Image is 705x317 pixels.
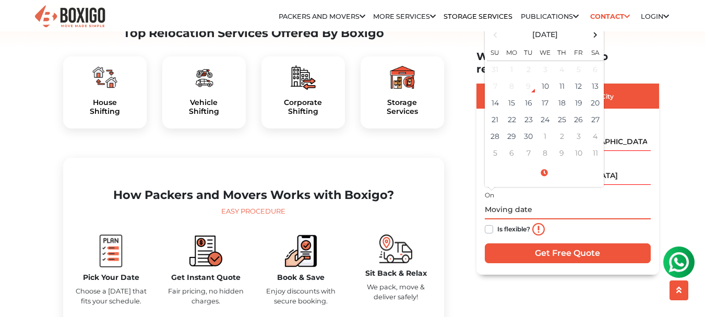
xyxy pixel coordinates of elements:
[373,13,436,20] a: More services
[71,273,151,282] h5: Pick Your Date
[641,13,669,20] a: Login
[92,65,117,90] img: boxigo_packers_and_movers_plan
[487,168,602,177] a: Select Time
[485,190,494,199] label: On
[537,42,554,61] th: We
[71,188,436,202] h2: How Packers and Movers Works with Boxigo?
[63,26,444,40] h2: Top Relocation Services Offered By Boxigo
[71,98,138,116] a: HouseShifting
[588,27,602,41] span: Next Month
[270,98,337,116] h5: Corporate Shifting
[279,13,365,20] a: Packers and Movers
[369,98,436,116] a: StorageServices
[270,98,337,116] a: CorporateShifting
[497,222,530,233] label: Is flexible?
[356,282,436,302] p: We pack, move & deliver safely!
[189,234,222,267] img: boxigo_packers_and_movers_compare
[379,234,412,263] img: boxigo_packers_and_movers_move
[554,42,570,61] th: Th
[532,223,545,236] img: info
[521,13,579,20] a: Publications
[192,65,217,90] img: boxigo_packers_and_movers_plan
[71,98,138,116] h5: House Shifting
[670,280,688,300] button: scroll up
[485,243,651,263] input: Get Free Quote
[520,42,537,61] th: Tu
[166,286,246,306] p: Fair pricing, no hidden charges.
[94,234,127,267] img: boxigo_packers_and_movers_plan
[369,98,436,116] h5: Storage Services
[33,4,106,30] img: Boxigo
[485,201,651,219] input: Moving date
[166,273,246,282] h5: Get Instant Quote
[71,206,436,217] div: Easy Procedure
[504,27,587,42] th: Select Month
[476,50,659,75] h2: Where are you going to relocate?
[291,65,316,90] img: boxigo_packers_and_movers_plan
[390,65,415,90] img: boxigo_packers_and_movers_plan
[587,42,604,61] th: Sa
[171,98,237,116] a: VehicleShifting
[444,13,512,20] a: Storage Services
[587,8,633,25] a: Contact
[171,98,237,116] h5: Vehicle Shifting
[71,286,151,306] p: Choose a [DATE] that fits your schedule.
[487,42,504,61] th: Su
[356,269,436,278] h5: Sit Back & Relax
[10,10,31,31] img: whatsapp-icon.svg
[504,42,520,61] th: Mo
[261,273,341,282] h5: Book & Save
[284,234,317,267] img: boxigo_packers_and_movers_book
[570,42,587,61] th: Fr
[261,286,341,306] p: Enjoy discounts with secure booking.
[521,78,536,93] div: 9
[488,27,502,41] span: Previous Month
